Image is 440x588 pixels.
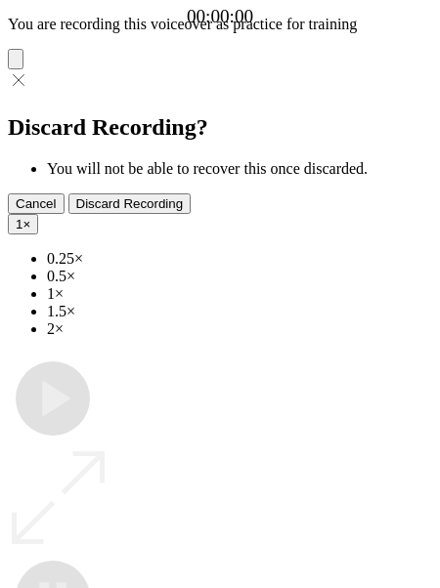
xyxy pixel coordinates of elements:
li: You will not be able to recover this once discarded. [47,160,432,178]
li: 2× [47,320,432,338]
button: 1× [8,214,38,234]
li: 1× [47,285,432,303]
a: 00:00:00 [187,6,253,27]
span: 1 [16,217,22,231]
h2: Discard Recording? [8,114,432,141]
button: Discard Recording [68,193,192,214]
li: 1.5× [47,303,432,320]
li: 0.25× [47,250,432,268]
li: 0.5× [47,268,432,285]
p: You are recording this voiceover as practice for training [8,16,432,33]
button: Cancel [8,193,65,214]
